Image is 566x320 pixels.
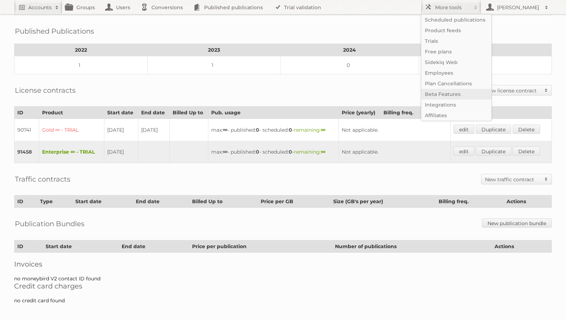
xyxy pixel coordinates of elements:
h2: Credit card charges [14,282,552,290]
th: Start date [72,195,133,208]
span: Toggle [541,85,551,95]
strong: 0 [256,127,259,133]
th: Product [39,107,104,119]
th: End date [119,240,189,253]
strong: ∞ [223,127,227,133]
h2: Traffic contracts [15,174,70,184]
a: edit [454,125,474,134]
th: Price per GB [258,195,330,208]
td: [DATE] [104,141,138,163]
th: Price per publication [189,240,332,253]
span: Toggle [541,174,551,184]
strong: 0 [289,127,292,133]
h2: Invoices [14,260,552,268]
th: Start date [43,240,119,253]
a: Integrations [421,99,491,110]
td: 90741 [15,119,39,141]
td: [DATE] [138,119,170,141]
strong: ∞ [321,127,325,133]
a: Delete [513,147,540,156]
h2: Accounts [28,4,52,11]
strong: ∞ [321,149,325,155]
h2: New traffic contract [485,176,541,183]
h2: Publication Bundles [15,218,85,229]
h2: License contracts [15,85,76,96]
h2: Published Publications [15,26,94,36]
th: End date [133,195,189,208]
a: Delete [513,125,540,134]
th: Pub. usage [208,107,339,119]
a: New license contract [481,85,551,95]
th: Billed Up to [189,195,258,208]
th: Billing freq. [381,107,419,119]
td: Not applicable. [339,119,450,141]
a: Free plans [421,46,491,57]
td: Gold ∞ - TRIAL [39,119,104,141]
a: Plan Cancellations [421,78,491,89]
a: Duplicate [476,125,511,134]
td: 0 [418,56,551,74]
a: New traffic contract [481,174,551,184]
th: End date [138,107,170,119]
a: Trials [421,36,491,46]
th: Billing freq. [436,195,504,208]
a: Employees [421,68,491,78]
th: Actions [451,107,552,119]
th: 2023 [148,44,281,56]
td: [DATE] [104,119,138,141]
a: New publication bundle [482,218,552,228]
a: Duplicate [476,147,511,156]
th: 2022 [15,44,148,56]
strong: 0 [289,149,292,155]
td: max: - published: - scheduled: - [208,141,339,163]
td: 91458 [15,141,39,163]
td: max: - published: - scheduled: - [208,119,339,141]
th: ID [15,195,37,208]
a: Beta Features [421,89,491,99]
a: Sidekiq Web [421,57,491,68]
a: Affiliates [421,110,491,121]
td: 1 [15,56,148,74]
th: Billed Up to [170,107,208,119]
th: Invoicing [419,107,451,119]
strong: ∞ [223,149,227,155]
a: Scheduled publications [421,15,491,25]
th: ID [15,240,43,253]
th: Actions [504,195,552,208]
td: 0 [281,56,419,74]
strong: 0 [256,149,259,155]
h2: More tools [435,4,470,11]
h2: New license contract [485,87,541,94]
th: Number of publications [332,240,491,253]
th: ID [15,107,39,119]
th: Actions [491,240,551,253]
th: 2024 [281,44,419,56]
th: Start date [104,107,138,119]
h2: [PERSON_NAME] [495,4,541,11]
td: 1 [148,56,281,74]
th: Price (yearly) [339,107,381,119]
th: Size (GB's per year) [330,195,436,208]
th: 2025 [418,44,551,56]
td: Not applicable. [339,141,450,163]
span: remaining: [294,149,325,155]
a: edit [454,147,474,156]
td: Enterprise ∞ - TRIAL [39,141,104,163]
a: Product feeds [421,25,491,36]
th: Type [37,195,73,208]
span: remaining: [294,127,325,133]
